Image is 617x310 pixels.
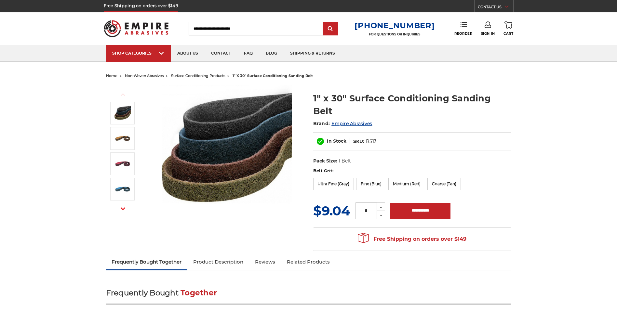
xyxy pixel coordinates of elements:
h1: 1" x 30" Surface Conditioning Sanding Belt [313,92,511,117]
a: about us [171,45,205,62]
img: 1"x30" Surface Conditioning Sanding Belts [162,85,292,215]
a: non-woven abrasives [125,73,164,78]
a: faq [237,45,259,62]
a: Frequently Bought Together [106,255,188,269]
a: home [106,73,117,78]
dt: SKU: [353,138,364,145]
span: 1" x 30" surface conditioning sanding belt [233,73,313,78]
div: SHOP CATEGORIES [112,51,164,56]
a: Reorder [454,21,472,35]
a: Product Description [187,255,249,269]
a: contact [205,45,237,62]
span: Frequently Bought [106,288,179,297]
dd: 1 Belt [339,158,351,164]
button: Next [115,202,131,216]
button: Previous [115,88,131,102]
span: Free Shipping on orders over $149 [358,233,466,246]
input: Submit [324,22,337,35]
a: Cart [503,21,513,36]
img: 1"x30" Surface Conditioning Sanding Belts [114,105,131,121]
p: FOR QUESTIONS OR INQUIRIES [355,32,435,36]
a: Related Products [281,255,336,269]
span: Brand: [313,121,330,126]
span: Reorder [454,32,472,36]
a: CONTACT US [478,3,513,12]
span: Cart [503,32,513,36]
dt: Pack Size: [313,158,337,164]
img: 1"x30" Coarse Surface Conditioning Belt [114,130,131,147]
img: Empire Abrasives [104,16,169,41]
label: Belt Grit: [313,168,511,174]
span: Sign In [481,32,495,36]
a: [PHONE_NUMBER] [355,21,435,30]
dd: BS13 [366,138,377,145]
img: 1"x30" Fine Surface Conditioning Belt [114,181,131,197]
a: Reviews [249,255,281,269]
a: surface conditioning products [171,73,225,78]
img: 1"x30" Medium Surface Conditioning Belt [114,156,131,172]
a: Empire Abrasives [331,121,372,126]
span: In Stock [327,138,346,144]
span: Together [181,288,217,297]
a: shipping & returns [284,45,342,62]
a: blog [259,45,284,62]
span: $9.04 [313,203,350,219]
